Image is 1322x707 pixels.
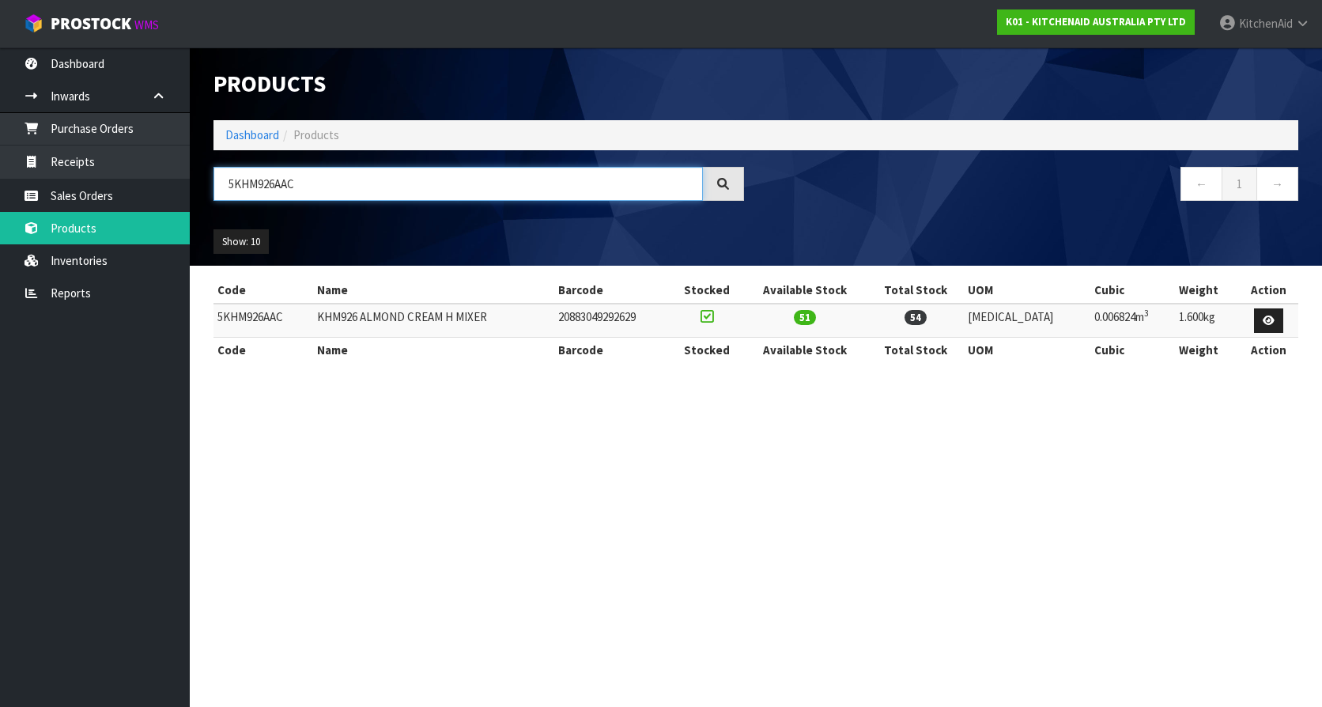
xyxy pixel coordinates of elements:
input: Search products [213,167,703,201]
th: Weight [1175,338,1239,363]
strong: K01 - KITCHENAID AUSTRALIA PTY LTD [1006,15,1186,28]
th: Stocked [670,338,743,363]
th: Name [313,278,554,303]
th: UOM [964,338,1090,363]
td: [MEDICAL_DATA] [964,304,1090,338]
th: Code [213,338,313,363]
span: Products [293,127,339,142]
a: ← [1180,167,1222,201]
a: 1 [1222,167,1257,201]
th: Cubic [1090,278,1175,303]
th: Code [213,278,313,303]
td: 1.600kg [1175,304,1239,338]
td: 20883049292629 [554,304,670,338]
td: 0.006824m [1090,304,1175,338]
span: KitchenAid [1239,16,1293,31]
th: UOM [964,278,1090,303]
th: Barcode [554,338,670,363]
th: Action [1239,338,1298,363]
th: Total Stock [867,278,964,303]
td: KHM926 ALMOND CREAM H MIXER [313,304,554,338]
small: WMS [134,17,159,32]
td: 5KHM926AAC [213,304,313,338]
h1: Products [213,71,744,96]
img: cube-alt.png [24,13,43,33]
sup: 3 [1144,308,1149,319]
th: Action [1239,278,1298,303]
a: → [1256,167,1298,201]
nav: Page navigation [768,167,1298,206]
th: Stocked [670,278,743,303]
span: ProStock [51,13,131,34]
a: Dashboard [225,127,279,142]
th: Name [313,338,554,363]
th: Available Stock [743,338,867,363]
th: Available Stock [743,278,867,303]
th: Cubic [1090,338,1175,363]
th: Barcode [554,278,670,303]
span: 54 [905,310,927,325]
span: 51 [794,310,816,325]
th: Total Stock [867,338,964,363]
th: Weight [1175,278,1239,303]
button: Show: 10 [213,229,269,255]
